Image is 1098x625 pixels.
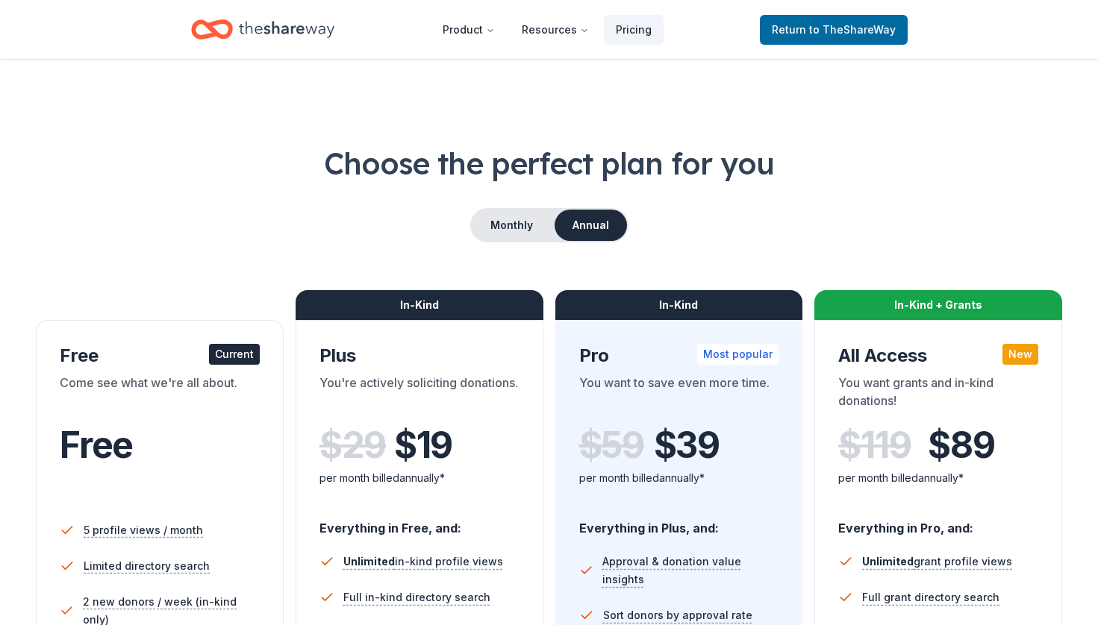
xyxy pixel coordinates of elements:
[343,555,395,568] span: Unlimited
[760,15,908,45] a: Returnto TheShareWay
[431,12,664,47] nav: Main
[472,210,552,241] button: Monthly
[579,506,779,538] div: Everything in Plus, and:
[319,344,520,368] div: Plus
[862,555,914,568] span: Unlimited
[84,521,203,539] span: 5 profile views / month
[654,424,720,466] span: $ 39
[579,469,779,487] div: per month billed annually*
[60,344,260,368] div: Free
[579,374,779,415] div: You want to save even more time.
[838,344,1038,368] div: All Access
[431,15,507,45] button: Product
[191,12,334,47] a: Home
[862,588,999,606] span: Full grant directory search
[36,142,1062,184] h1: Choose the perfect plan for you
[697,344,779,365] div: Most popular
[60,374,260,415] div: Come see what we're all about.
[319,374,520,415] div: You're actively soliciting donations.
[579,344,779,368] div: Pro
[510,15,601,45] button: Resources
[862,555,1012,568] span: grant profile views
[928,424,994,466] span: $ 89
[602,553,779,588] span: Approval & donation value insights
[1002,344,1038,365] div: New
[394,424,452,466] span: $ 19
[838,469,1038,487] div: per month billed annually*
[319,469,520,487] div: per month billed annually*
[319,506,520,538] div: Everything in Free, and:
[209,344,260,365] div: Current
[84,557,210,575] span: Limited directory search
[296,290,543,320] div: In-Kind
[343,555,503,568] span: in-kind profile views
[838,374,1038,415] div: You want grants and in-kind donations!
[343,588,490,606] span: Full in-kind directory search
[772,21,896,39] span: Return
[555,290,803,320] div: In-Kind
[814,290,1062,320] div: In-Kind + Grants
[555,210,627,241] button: Annual
[604,15,664,45] a: Pricing
[809,23,896,36] span: to TheShareWay
[603,606,752,624] span: Sort donors by approval rate
[838,506,1038,538] div: Everything in Pro, and:
[60,423,133,467] span: Free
